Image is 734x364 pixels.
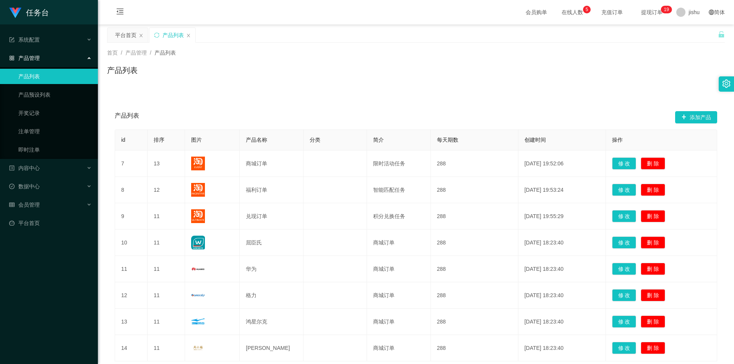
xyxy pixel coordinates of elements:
[18,87,92,102] a: 产品预设列表
[373,137,384,143] span: 简介
[107,65,138,76] h1: 产品列表
[240,282,303,309] td: 格力
[9,183,40,189] span: 数据中心
[9,9,49,15] a: 任务台
[641,157,665,170] button: 删 除
[431,335,518,361] td: 288
[150,50,151,56] span: /
[431,309,518,335] td: 288
[240,230,303,256] td: 屈臣氏
[9,202,40,208] span: 会员管理
[367,203,430,230] td: 积分兑换任务
[148,203,185,230] td: 11
[148,282,185,309] td: 11
[9,8,21,18] img: logo.9652507e.png
[586,6,588,13] p: 5
[518,230,606,256] td: [DATE] 18:23:40
[18,105,92,121] a: 开奖记录
[367,230,430,256] td: 商城订单
[641,263,665,275] button: 删 除
[191,209,205,223] img: 68a004d50ba47.png
[367,177,430,203] td: 智能匹配任务
[518,256,606,282] td: [DATE] 18:23:40
[9,165,15,171] i: 图标: profile
[367,256,430,282] td: 商城订单
[148,230,185,256] td: 11
[115,256,148,282] td: 11
[9,202,15,207] i: 图标: table
[641,342,665,354] button: 删 除
[154,50,176,56] span: 产品列表
[612,315,637,328] button: 修 改
[431,256,518,282] td: 288
[107,0,133,25] i: 图标: menu-fold
[148,150,185,177] td: 13
[583,6,591,13] sup: 5
[240,256,303,282] td: 华为
[115,230,148,256] td: 10
[641,184,665,196] button: 删 除
[191,236,205,249] img: 68176a989e162.jpg
[612,184,637,196] button: 修 改
[148,256,185,282] td: 11
[240,309,303,335] td: 鸿星尔克
[107,50,118,56] span: 首页
[518,177,606,203] td: [DATE] 19:53:24
[148,177,185,203] td: 12
[191,341,205,355] img: 689f11dc4bec6.png
[115,282,148,309] td: 12
[518,335,606,361] td: [DATE] 18:23:40
[641,289,665,301] button: 删 除
[367,335,430,361] td: 商城订单
[191,288,205,302] img: 689f11b0b23fc.png
[612,137,623,143] span: 操作
[148,309,185,335] td: 11
[612,263,637,275] button: 修 改
[431,230,518,256] td: 288
[431,150,518,177] td: 288
[367,150,430,177] td: 限时活动任务
[722,79,731,88] i: 图标: setting
[9,184,15,189] i: 图标: check-circle-o
[518,150,606,177] td: [DATE] 19:52:06
[612,342,637,354] button: 修 改
[518,309,606,335] td: [DATE] 18:23:40
[310,137,320,143] span: 分类
[664,6,667,13] p: 1
[9,55,40,61] span: 产品管理
[637,10,666,15] span: 提现订单
[154,137,164,143] span: 排序
[240,203,303,230] td: 兑现订单
[115,111,139,123] span: 产品列表
[431,177,518,203] td: 288
[437,137,458,143] span: 每天期数
[641,236,665,249] button: 删 除
[18,124,92,139] a: 注单管理
[121,137,125,143] span: id
[154,32,159,38] i: 图标: sync
[139,33,143,38] i: 图标: close
[718,31,725,38] i: 图标: unlock
[115,150,148,177] td: 7
[661,6,672,13] sup: 19
[612,289,637,301] button: 修 改
[186,33,191,38] i: 图标: close
[9,55,15,61] i: 图标: appstore-o
[191,137,202,143] span: 图片
[240,177,303,203] td: 福利订单
[518,282,606,309] td: [DATE] 18:23:40
[115,309,148,335] td: 13
[191,157,205,170] img: 689de6352d57d.png
[9,165,40,171] span: 内容中心
[9,37,15,42] i: 图标: form
[115,177,148,203] td: 8
[598,10,627,15] span: 充值订单
[367,282,430,309] td: 商城订单
[148,335,185,361] td: 11
[612,236,637,249] button: 修 改
[525,137,546,143] span: 创建时间
[558,10,587,15] span: 在线人数
[641,315,665,328] button: 删 除
[431,203,518,230] td: 288
[641,210,665,222] button: 删 除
